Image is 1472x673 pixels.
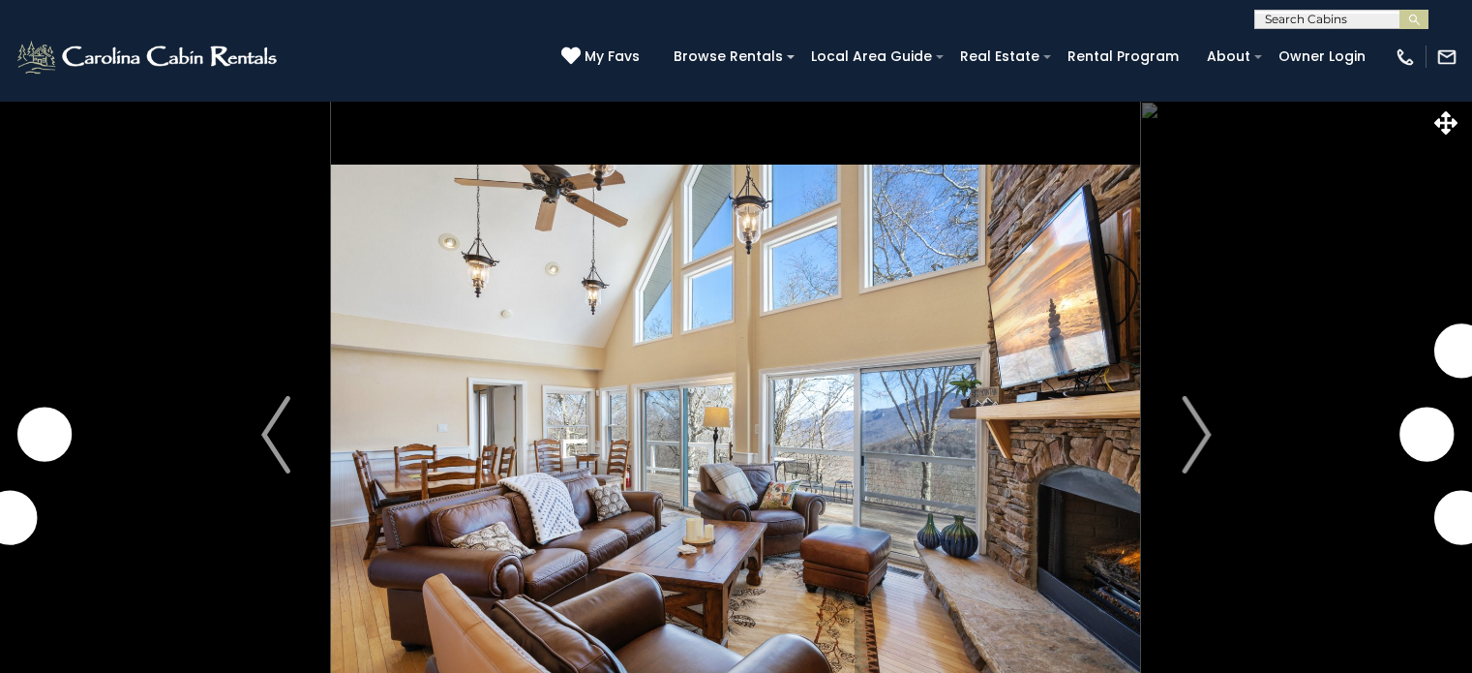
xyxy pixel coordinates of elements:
a: Browse Rentals [664,42,793,72]
img: arrow [261,396,290,474]
a: Rental Program [1058,42,1188,72]
span: My Favs [585,46,640,67]
a: Owner Login [1269,42,1375,72]
a: About [1197,42,1260,72]
a: Real Estate [950,42,1049,72]
img: arrow [1182,396,1211,474]
a: Local Area Guide [801,42,942,72]
img: phone-regular-white.png [1395,46,1416,68]
img: mail-regular-white.png [1436,46,1457,68]
img: White-1-2.png [15,38,283,76]
a: My Favs [561,46,645,68]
